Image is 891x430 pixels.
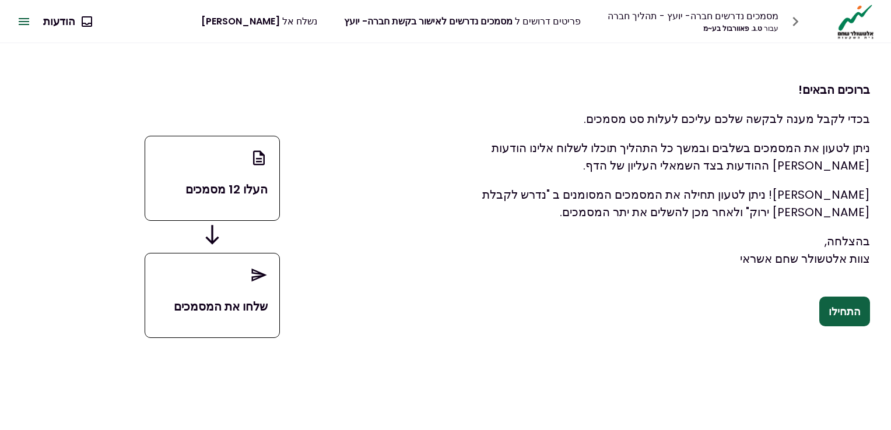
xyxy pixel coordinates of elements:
span: עבור [764,23,778,33]
p: [PERSON_NAME]! ניתן לטעון תחילה את המסמכים המסומנים ב "נדרש לקבלת [PERSON_NAME] ירוק" ולאחר מכן ל... [445,186,870,221]
p: שלחו את המסמכים [157,298,268,315]
p: העלו 12 מסמכים [157,181,268,198]
button: הודעות [34,6,101,37]
div: פריטים דרושים ל [344,14,581,29]
div: ט.ג. פאוורבול בע~מ [608,23,778,34]
p: ניתן לטעון את המסמכים בשלבים ובמשך כל התהליך תוכלו לשלוח אלינו הודעות [PERSON_NAME] ההודעות בצד ה... [445,139,870,174]
img: Logo [834,3,877,40]
button: התחילו [819,297,870,327]
span: מסמכים נדרשים לאישור בקשת חברה- יועץ [344,15,513,28]
div: מסמכים נדרשים חברה- יועץ - תהליך חברה [608,9,778,23]
p: בהצלחה, צוות אלטשולר שחם אשראי [445,232,870,267]
p: בכדי לקבל מענה לבקשה שלכם עליכם לעלות סט מסמכים. [445,110,870,128]
strong: ברוכים הבאים! [798,82,870,98]
div: נשלח אל [201,14,317,29]
span: [PERSON_NAME] [201,15,280,28]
